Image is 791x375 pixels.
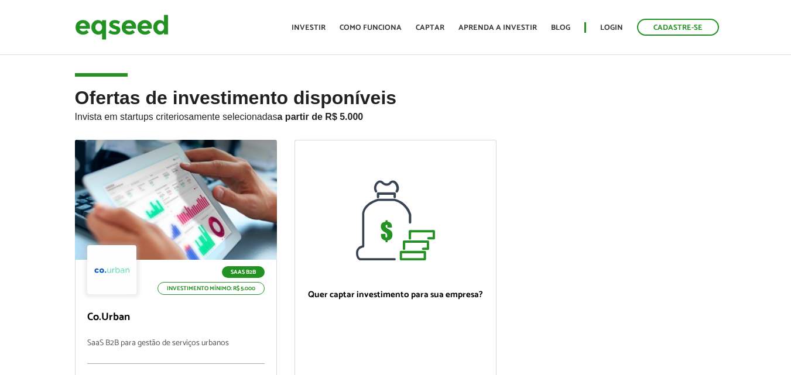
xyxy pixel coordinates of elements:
a: Captar [416,24,444,32]
strong: a partir de R$ 5.000 [278,112,364,122]
h2: Ofertas de investimento disponíveis [75,88,717,140]
a: Login [600,24,623,32]
img: EqSeed [75,12,169,43]
p: Quer captar investimento para sua empresa? [307,290,484,300]
p: Invista em startups criteriosamente selecionadas [75,108,717,122]
a: Blog [551,24,570,32]
a: Aprenda a investir [458,24,537,32]
a: Cadastre-se [637,19,719,36]
a: Investir [292,24,326,32]
p: SaaS B2B [222,266,265,278]
p: Investimento mínimo: R$ 5.000 [157,282,265,295]
p: Co.Urban [87,311,265,324]
p: SaaS B2B para gestão de serviços urbanos [87,339,265,364]
a: Como funciona [340,24,402,32]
